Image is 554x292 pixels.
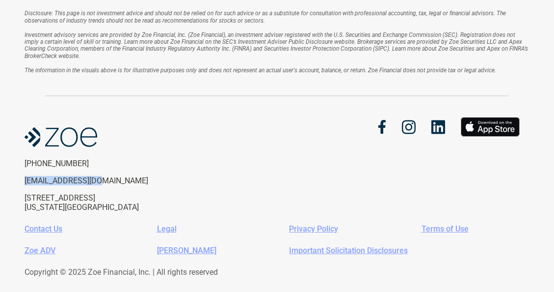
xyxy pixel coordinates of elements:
[157,246,216,255] a: [PERSON_NAME]
[289,224,338,234] a: Privacy Policy
[25,193,185,212] p: [STREET_ADDRESS] [US_STATE][GEOGRAPHIC_DATA]
[25,267,522,277] p: Copyright © 2025 Zoe Financial, Inc. | All rights reserved
[25,176,185,185] p: [EMAIL_ADDRESS][DOMAIN_NAME]
[157,224,177,234] a: Legal
[25,10,507,24] em: Disclosure: This page is not investment advice and should not be relied on for such advice or as ...
[25,224,62,234] a: Contact Us
[25,31,529,59] em: Investment advisory services are provided by Zoe Financial, Inc. (Zoe Financial), an investment a...
[25,246,55,255] a: Zoe ADV
[25,159,185,168] p: [PHONE_NUMBER]
[25,67,496,74] em: The information in the visuals above is for illustrative purposes only and does not represent an ...
[422,224,469,234] a: Terms of Use
[289,246,408,255] a: Important Solicitation Disclosures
